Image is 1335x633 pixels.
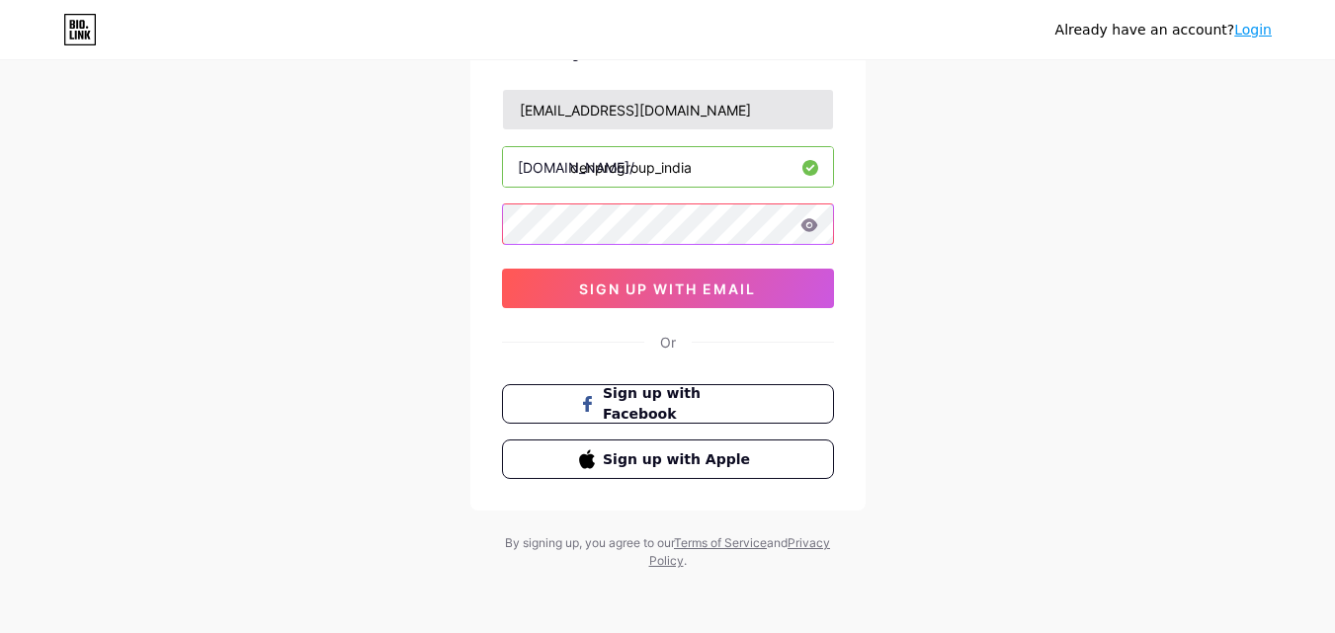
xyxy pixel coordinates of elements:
[674,535,767,550] a: Terms of Service
[660,332,676,353] div: Or
[579,280,756,297] span: sign up with email
[500,534,836,570] div: By signing up, you agree to our and .
[502,269,834,308] button: sign up with email
[503,147,833,187] input: username
[503,90,833,129] input: Email
[518,157,634,178] div: [DOMAIN_NAME]/
[603,449,756,470] span: Sign up with Apple
[502,384,834,424] button: Sign up with Facebook
[502,439,834,479] button: Sign up with Apple
[1055,20,1272,40] div: Already have an account?
[603,383,756,425] span: Sign up with Facebook
[1234,22,1272,38] a: Login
